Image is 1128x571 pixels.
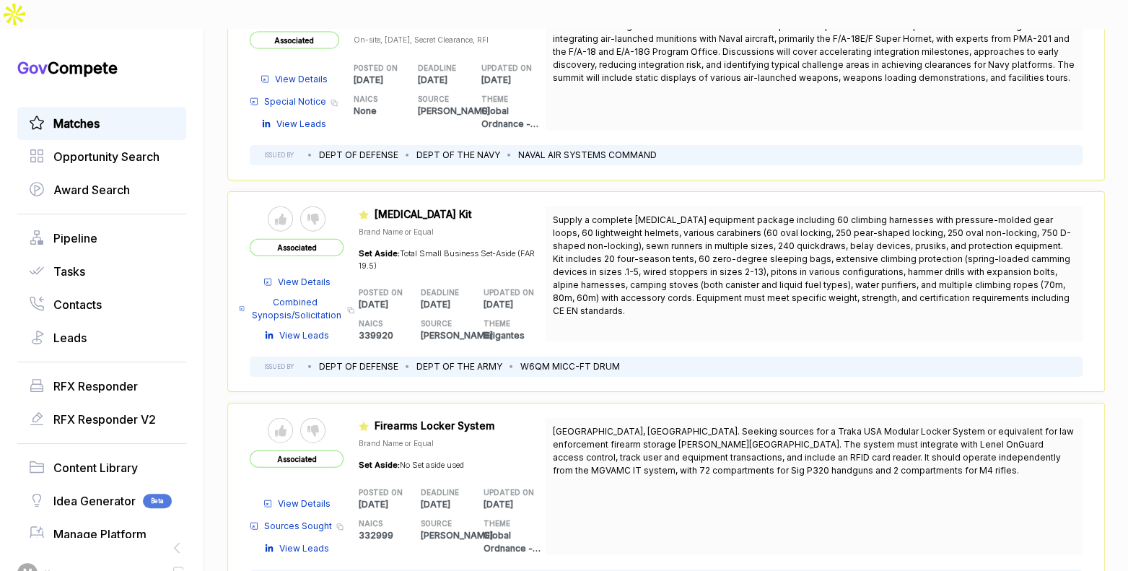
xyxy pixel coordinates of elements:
a: Special Notice [250,95,326,108]
p: [PERSON_NAME] [418,105,482,118]
h5: UPDATED ON [481,63,523,74]
span: View Leads [279,542,329,555]
p: 339920 [359,329,421,342]
li: NAVAL AIR SYSTEMS COMMAND [518,149,657,162]
h5: DEADLINE [418,63,459,74]
span: Set Aside: [359,460,400,470]
span: Supply a complete [MEDICAL_DATA] equipment package including 60 climbing harnesses with pressure-... [553,214,1071,316]
a: Idea GeneratorBeta [29,492,175,510]
span: [MEDICAL_DATA] Kit [375,208,472,220]
li: DEPT OF THE ARMY [416,360,502,373]
a: Tasks [29,263,175,280]
a: Opportunity Search [29,148,175,165]
h5: ISSUED BY [264,362,294,371]
span: Associated [250,450,344,468]
h5: POSTED ON [359,487,398,498]
h5: NAICS [359,318,398,329]
p: [DATE] [481,74,546,87]
a: Combined Synopsis/Solicitation [239,296,343,322]
span: [GEOGRAPHIC_DATA], [GEOGRAPHIC_DATA]. Seeking sources for a Traka USA Modular Locker System or eq... [553,426,1074,476]
h5: DEADLINE [421,287,460,298]
h1: Compete [17,58,186,78]
li: DEPT OF DEFENSE [319,360,398,373]
p: [DATE] [359,298,421,311]
h5: DEADLINE [421,487,460,498]
a: Pipeline [29,230,175,247]
span: Pipeline [53,230,97,247]
a: Sources Sought [250,520,332,533]
a: Matches [29,115,175,132]
li: DEPT OF THE NAVY [416,149,500,162]
a: RFX Responder V2 [29,411,175,428]
p: [DATE] [484,298,546,311]
span: Tasks [53,263,85,280]
p: [DATE] [484,498,546,511]
h5: THEME [484,318,523,329]
p: [DATE] [421,298,484,311]
a: Award Search [29,181,175,199]
a: Content Library [29,459,175,476]
h5: ISSUED BY [264,151,294,160]
h5: THEME [484,518,523,529]
li: DEPT OF DEFENSE [319,149,398,162]
p: 332999 [359,529,421,542]
span: Firearms Locker System [375,419,494,432]
p: [DATE] [418,74,482,87]
span: Matches [53,115,100,132]
span: Manage Platform [53,526,147,543]
a: Contacts [29,296,175,313]
h5: UPDATED ON [484,287,523,298]
h5: SOURCE [418,94,459,105]
p: [DATE] [421,498,484,511]
h5: NAICS [354,94,395,105]
span: On-site, [DATE], Secret Clearance, RFI [354,35,489,44]
span: RFX Responder V2 [53,411,156,428]
span: Content Library [53,459,138,476]
span: Total Small Business Set-Aside (FAR 19.5) [359,248,535,271]
span: Award Search [53,181,130,199]
p: [PERSON_NAME] [421,329,484,342]
p: [DATE] [354,74,418,87]
span: Brand Name or Equal [359,439,434,448]
h5: SOURCE [421,318,460,329]
span: Sources Sought [264,520,332,533]
li: W6QM MICC-FT DRUM [520,360,620,373]
h5: UPDATED ON [484,487,523,498]
span: View Details [275,73,328,86]
p: Global Ordnance - Large Caliber [481,105,546,131]
p: Global Ordnance - Armory Racks [484,529,546,555]
span: RFX Responder [53,378,138,395]
span: Leads [53,329,87,346]
span: Special Notice [264,95,326,108]
a: Leads [29,329,175,346]
p: Brigantes [484,329,546,342]
span: View Details [278,276,331,289]
span: View Leads [279,329,329,342]
span: View Leads [276,118,326,131]
span: Associated [250,239,344,256]
span: No Set aside used [400,460,464,470]
p: None [354,105,418,118]
a: RFX Responder [29,378,175,395]
h5: POSTED ON [359,287,398,298]
a: Manage Platform [29,526,175,543]
span: Brand Name or Equal [359,227,434,236]
h5: NAICS [359,518,398,529]
span: Idea Generator [53,492,136,510]
h5: SOURCE [421,518,460,529]
p: [DATE] [359,498,421,511]
h5: THEME [481,94,523,105]
span: View Details [278,497,331,510]
h5: POSTED ON [354,63,395,74]
span: Combined Synopsis/Solicitation [250,296,343,322]
span: Opportunity Search [53,148,159,165]
p: [PERSON_NAME] [421,529,484,542]
span: Associated [250,32,339,49]
span: Set Aside: [359,248,400,258]
span: Gov [17,58,48,77]
span: Contacts [53,296,102,313]
span: Beta [143,494,172,508]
